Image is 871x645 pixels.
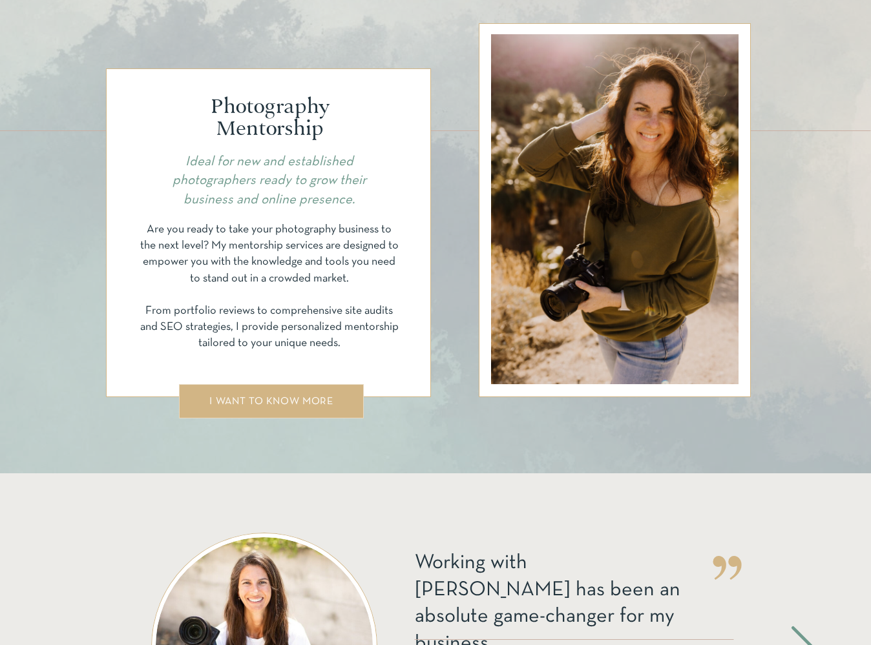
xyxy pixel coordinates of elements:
div: Are you ready to take your photography business to the next level? My mentorship services are des... [140,221,399,384]
p: Working with [PERSON_NAME] has been an absolute game-changer for my business. [415,550,685,576]
a: I WANT TO KNOW MORE [198,396,345,406]
h2: Photography Mentorship [157,97,382,140]
i: Ideal for new and established photographers ready to grow their business and online presence. [173,156,366,206]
